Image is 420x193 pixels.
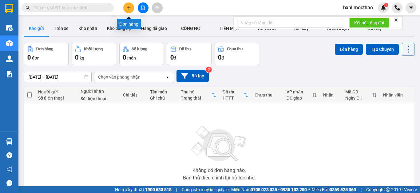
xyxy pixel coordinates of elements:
[283,87,320,103] th: Toggle SortBy
[6,71,13,77] img: solution-icon
[6,166,12,172] span: notification
[220,87,252,103] th: Toggle SortBy
[287,89,312,94] div: VP nhận
[81,96,117,101] div: Số điện thoại
[132,47,147,51] div: Số lượng
[406,2,416,13] button: caret-down
[174,55,176,60] span: đ
[6,138,13,145] img: warehouse-icon
[150,96,175,101] div: Ghi chú
[221,55,224,60] span: đ
[6,152,12,158] span: question-circle
[73,21,102,36] button: Kho nhận
[49,21,73,36] button: Trên xe
[251,187,307,192] strong: 0708 023 035 - 0935 103 250
[178,87,220,103] th: Toggle SortBy
[330,187,356,192] strong: 0369 525 060
[287,96,312,101] div: ĐC giao
[6,55,13,62] img: warehouse-icon
[152,2,163,13] button: aim
[26,6,30,10] span: search
[138,2,149,13] button: file-add
[123,54,126,61] span: 0
[227,47,243,51] div: Chưa thu
[335,44,363,55] button: Lên hàng
[36,47,53,51] div: Đơn hàng
[165,75,170,80] svg: open
[385,3,387,7] span: 1
[123,92,144,97] div: Chi tiết
[308,188,310,191] span: ⚪️
[342,87,380,103] th: Toggle SortBy
[345,96,372,101] div: Ngày ĐH
[361,186,362,193] span: |
[24,72,91,82] input: Select a date range.
[312,186,356,193] span: Miền Bắc
[6,180,12,186] span: message
[383,92,411,97] div: Nhân viên
[84,47,103,51] div: Khối lượng
[98,74,141,80] div: Chọn văn phòng nhận
[123,2,134,13] button: plus
[27,54,31,61] span: 0
[182,186,230,193] span: Cung cấp máy in - giấy in:
[192,168,246,173] div: Không có đơn hàng nào.
[181,96,212,101] div: Trạng thái
[323,92,339,97] div: Nhãn
[179,47,191,51] div: Đã thu
[32,55,40,60] span: đơn
[366,44,399,55] button: Tạo Chuyến
[384,3,388,7] sup: 1
[215,43,259,65] button: Chưa thu0đ
[188,122,250,166] img: svg+xml;base64,PHN2ZyBjbGFzcz0ibGlzdC1wbHVnX19zdmciIHhtbG5zPSJodHRwOi8vd3d3LnczLm9yZy8yMDAwL3N2Zy...
[24,21,49,36] button: Kho gửi
[354,19,384,26] span: Kết nối tổng đài
[206,67,212,73] sup: 2
[170,54,174,61] span: 0
[145,187,172,192] strong: 1900 633 818
[381,5,386,10] img: icon-new-feature
[231,186,307,193] span: Miền Nam
[34,4,106,11] input: Tìm tên, số ĐT hoặc mã đơn
[181,26,201,31] span: CÔNG NỢ
[220,26,240,31] span: TIỀN MẶT
[176,70,209,82] button: Bộ lọc
[237,18,344,28] input: Nhập số tổng đài
[136,21,172,36] button: Hàng đã giao
[119,43,164,65] button: Số lượng0món
[394,18,398,22] span: close
[80,55,84,60] span: kg
[386,187,390,192] span: copyright
[155,6,159,10] span: aim
[5,4,13,13] img: logo-vxr
[345,89,372,94] div: Mã GD
[115,186,172,193] span: Hỗ trợ kỹ thuật:
[38,96,74,101] div: Số điện thoại
[223,89,244,94] div: Đã thu
[6,40,13,47] img: warehouse-icon
[181,89,212,94] div: Thu hộ
[141,6,145,10] span: file-add
[127,6,131,10] span: plus
[183,175,256,180] div: Bạn thử điều chỉnh lại bộ lọc nhé!
[218,54,221,61] span: 0
[167,43,212,65] button: Đã thu0đ
[102,21,136,36] button: Kho công nợ
[338,4,378,11] span: bxpl.mocthao
[72,43,116,65] button: Khối lượng0kg
[24,43,69,65] button: Đơn hàng0đơn
[176,186,177,193] span: |
[81,89,117,94] div: Người nhận
[75,54,78,61] span: 0
[255,92,280,97] div: Chưa thu
[6,25,13,31] img: warehouse-icon
[394,5,400,10] img: phone-icon
[150,89,175,94] div: Tên món
[38,89,74,94] div: Người gửi
[127,55,136,60] span: món
[349,18,389,28] button: Kết nối tổng đài
[408,5,414,10] span: caret-down
[223,96,244,101] div: HTTT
